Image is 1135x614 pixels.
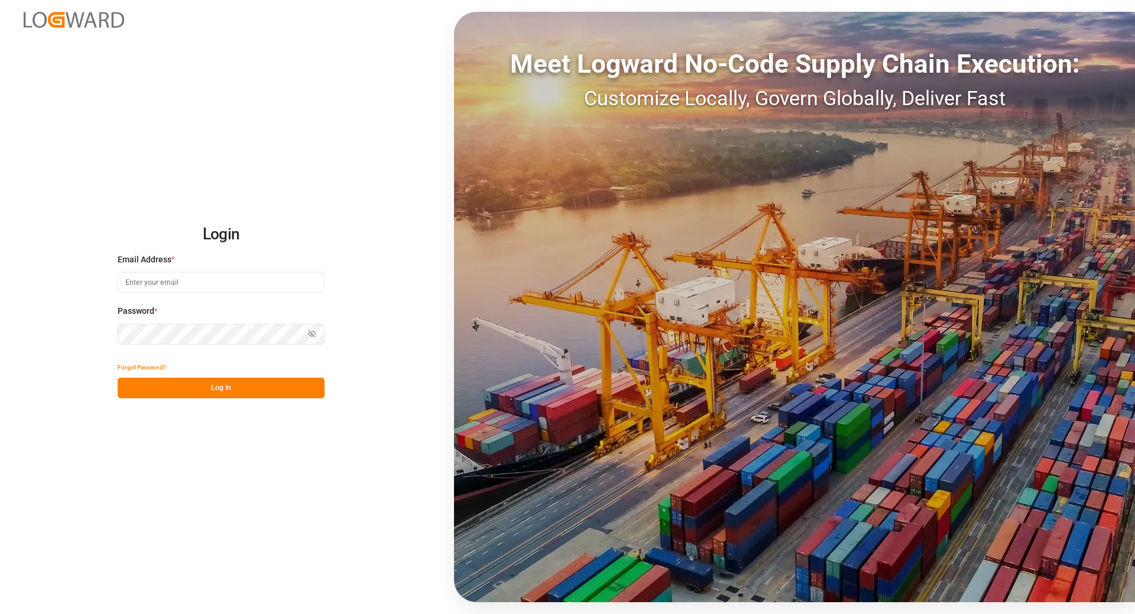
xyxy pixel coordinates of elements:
button: Forgot Password? [118,357,166,378]
input: Enter your email [118,272,325,293]
span: Password [118,305,154,317]
span: Email Address [118,254,171,266]
img: Logward_new_orange.png [24,12,124,28]
div: Meet Logward No-Code Supply Chain Execution: [454,44,1135,83]
div: Customize Locally, Govern Globally, Deliver Fast [454,83,1135,113]
button: Log In [118,378,325,398]
h2: Login [118,216,325,254]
